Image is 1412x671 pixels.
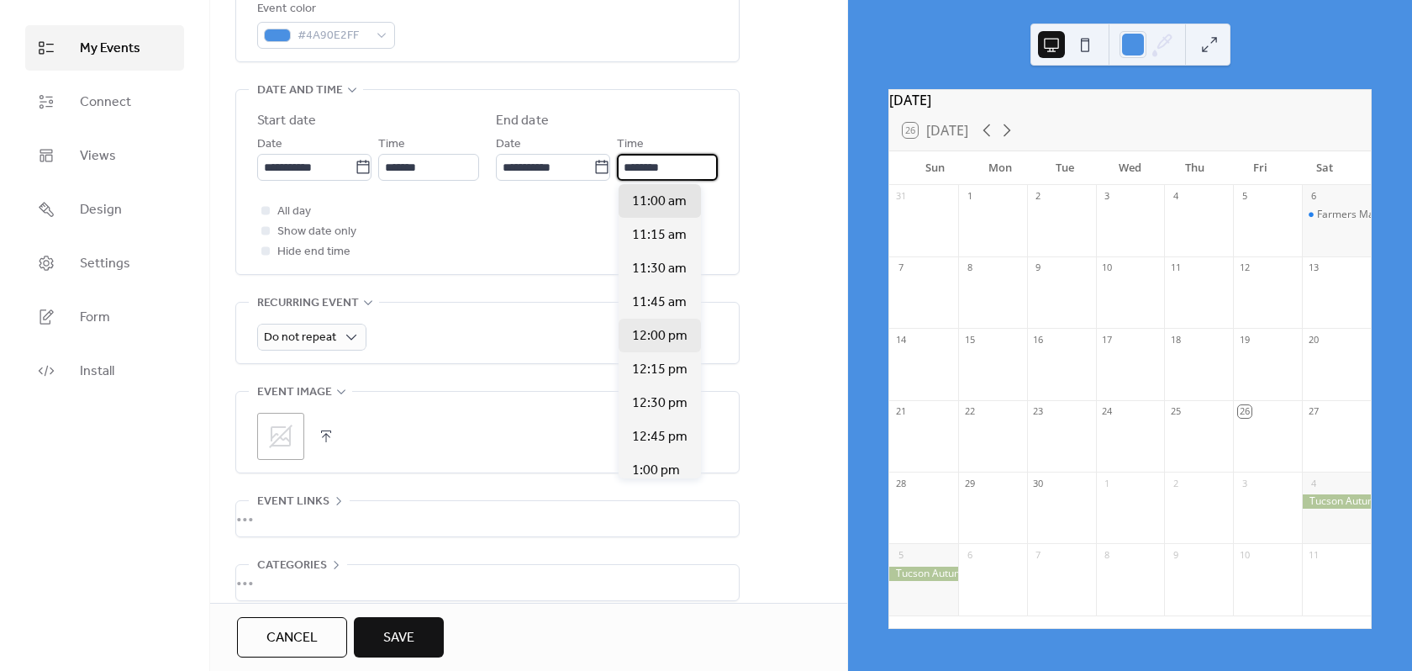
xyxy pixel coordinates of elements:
div: Sun [903,151,967,185]
div: Start date [257,111,316,131]
div: 15 [963,333,976,346]
div: Farmers Market [1302,208,1371,222]
div: 20 [1307,333,1320,346]
div: 8 [963,262,976,274]
span: Form [80,308,110,328]
div: Fri [1227,151,1292,185]
div: 7 [894,262,907,274]
span: Connect [80,92,131,113]
div: 16 [1032,333,1045,346]
span: 12:45 pm [632,427,688,447]
div: Sat [1293,151,1357,185]
div: 11 [1307,548,1320,561]
div: Thu [1162,151,1227,185]
div: Mon [967,151,1032,185]
span: Event links [257,492,329,512]
span: 1:00 pm [632,461,680,481]
div: 5 [1238,190,1251,203]
button: Cancel [237,617,347,658]
div: 28 [894,477,907,489]
a: Connect [25,79,184,124]
div: 1 [1101,477,1114,489]
div: 24 [1101,405,1114,418]
span: 11:15 am [632,225,687,246]
span: Recurring event [257,293,359,314]
div: Tucson Autumn Craft and Vendor Market [889,567,958,581]
div: 2 [1032,190,1045,203]
div: Farmers Market [1317,208,1393,222]
div: 27 [1307,405,1320,418]
span: Do not repeat [264,326,336,349]
div: 18 [1169,333,1182,346]
span: Hide end time [277,242,350,262]
div: 2 [1169,477,1182,489]
span: Date [496,135,521,155]
div: 7 [1032,548,1045,561]
span: Cancel [266,628,318,648]
div: 25 [1169,405,1182,418]
button: Save [354,617,444,658]
span: 12:15 pm [632,360,688,380]
span: Views [80,146,116,166]
div: ; [257,413,304,460]
span: Categories [257,556,327,576]
span: Event image [257,383,332,403]
span: Save [383,628,414,648]
div: 22 [963,405,976,418]
div: Tue [1033,151,1098,185]
div: 21 [894,405,907,418]
div: 17 [1101,333,1114,346]
div: 8 [1101,548,1114,561]
div: Tucson Autumn Craft and Vendor Market [1302,494,1371,509]
span: 11:00 am [632,192,687,212]
span: Date and time [257,81,343,101]
div: 13 [1307,262,1320,274]
div: 14 [894,333,907,346]
span: Date [257,135,282,155]
div: 4 [1307,477,1320,489]
span: 11:45 am [632,293,687,313]
span: Show date only [277,222,356,242]
span: My Events [80,39,140,59]
span: 11:30 am [632,259,687,279]
div: 11 [1169,262,1182,274]
span: 12:00 pm [632,326,688,346]
div: 31 [894,190,907,203]
span: Settings [80,254,130,274]
div: 6 [963,548,976,561]
div: ••• [236,565,739,600]
div: 30 [1032,477,1045,489]
div: Wed [1098,151,1162,185]
div: 10 [1101,262,1114,274]
div: 4 [1169,190,1182,203]
div: 9 [1169,548,1182,561]
div: End date [496,111,549,131]
a: Form [25,294,184,340]
span: Time [617,135,644,155]
span: Install [80,362,114,382]
div: 6 [1307,190,1320,203]
a: Settings [25,240,184,286]
span: Design [80,200,122,220]
div: 19 [1238,333,1251,346]
span: All day [277,202,311,222]
div: 29 [963,477,976,489]
div: 5 [894,548,907,561]
a: My Events [25,25,184,71]
span: #4A90E2FF [298,26,368,46]
div: 10 [1238,548,1251,561]
span: Time [378,135,405,155]
div: [DATE] [889,90,1371,110]
div: 23 [1032,405,1045,418]
a: Design [25,187,184,232]
a: Views [25,133,184,178]
span: 12:30 pm [632,394,688,414]
div: 3 [1238,477,1251,489]
div: 9 [1032,262,1045,274]
div: 12 [1238,262,1251,274]
div: 3 [1101,190,1114,203]
div: 1 [963,190,976,203]
a: Install [25,348,184,394]
div: 26 [1238,405,1251,418]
